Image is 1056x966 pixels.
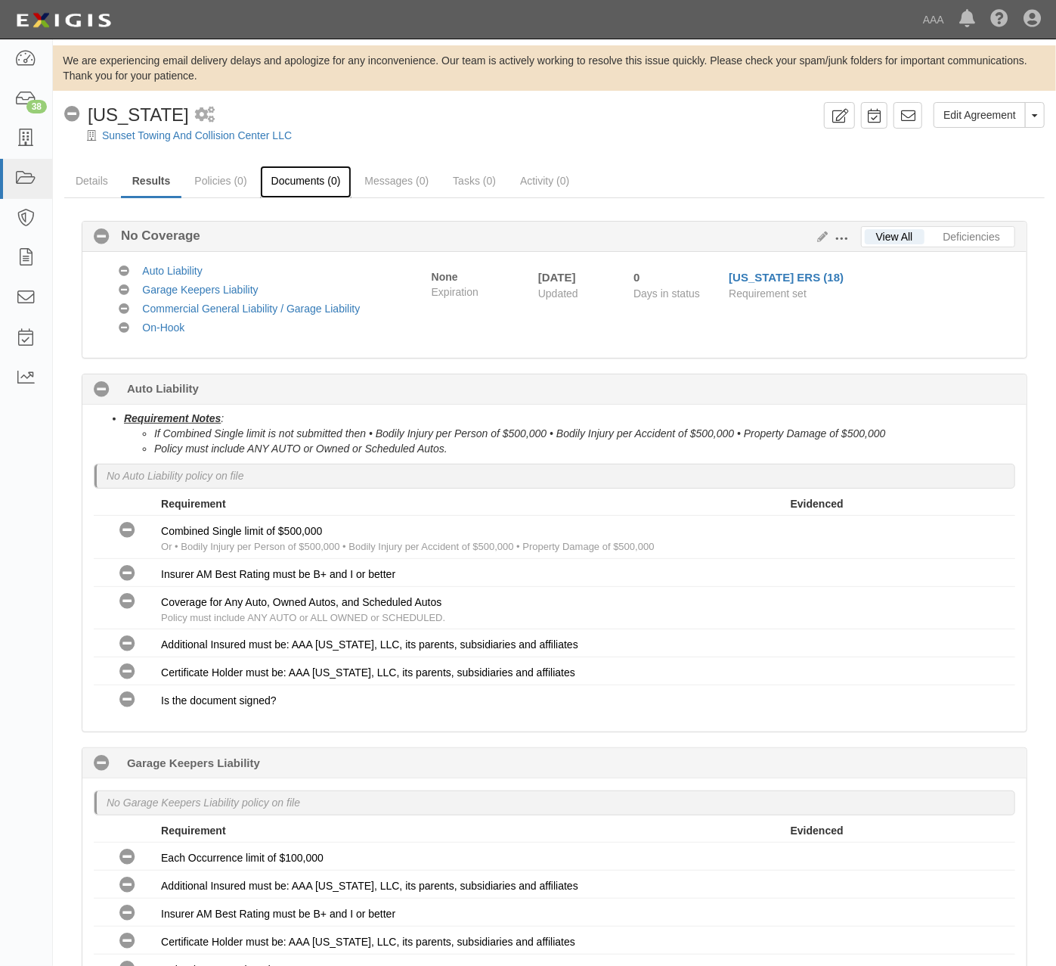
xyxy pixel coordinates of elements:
i: No Coverage [119,850,135,865]
span: Each Occurrence limit of $100,000 [161,852,324,864]
i: No Coverage [119,692,135,708]
a: AAA [915,5,952,35]
div: We are experiencing email delivery delays and apologize for any inconvenience. Our team is active... [53,53,1056,83]
a: On-Hook [142,321,184,334]
i: No Coverage [64,107,80,123]
strong: Requirement [161,825,226,837]
li: If Combined Single limit is not submitted then • Bodily Injury per Person of $500,000 • Bodily In... [154,426,1015,441]
span: Coverage for Any Auto, Owned Autos, and Scheduled Autos [161,596,441,608]
a: Auto Liability [142,265,202,277]
a: Edit Agreement [934,102,1026,128]
i: No Coverage [119,304,129,315]
li: Policy must include ANY AUTO or Owned or Scheduled Autos. [154,441,1015,456]
i: No Coverage [119,285,129,296]
a: Details [64,166,119,196]
span: Insurer AM Best Rating must be B+ and I or better [161,568,395,580]
a: Garage Keepers Liability [142,284,258,296]
i: No Coverage [119,566,135,582]
i: Help Center - Complianz [990,11,1008,29]
span: Policy must include ANY AUTO or ALL OWNED or SCHEDULED. [161,612,445,623]
span: Requirement set [729,287,807,300]
b: Auto Liability [127,380,199,396]
a: Policies (0) [183,166,258,196]
a: Edit Results [812,231,828,243]
div: 38 [26,100,47,113]
i: No Coverage [119,266,129,277]
strong: None [432,271,458,283]
i: 1 scheduled workflow [195,107,215,123]
a: View All [865,229,924,244]
i: No Coverage [119,933,135,949]
i: No Coverage [119,636,135,652]
a: Documents (0) [260,166,352,198]
a: Results [121,166,182,198]
span: Or • Bodily Injury per Person of $500,000 • Bodily Injury per Accident of $500,000 • Property Dam... [161,541,654,552]
span: Is the document signed? [161,694,277,707]
span: Additional Insured must be: AAA [US_STATE], LLC, its parents, subsidiaries and affiliates [161,880,578,892]
div: New Mexico [64,102,189,128]
span: Insurer AM Best Rating must be B+ and I or better [161,908,395,920]
i: No Coverage [119,905,135,921]
span: Days in status [633,287,700,300]
span: Expiration [432,284,527,300]
i: No Coverage 0 days (since 08/13/2025) [94,756,110,772]
span: Certificate Holder must be: AAA [US_STATE], LLC, its parents, subsidiaries and affiliates [161,666,575,679]
u: Requirement Notes [124,412,221,424]
a: Activity (0) [509,166,581,196]
strong: Evidenced [791,498,844,510]
p: No Garage Keepers Liability policy on file [107,795,300,810]
b: No Coverage [110,227,200,245]
strong: Evidenced [791,825,844,837]
i: No Coverage [94,229,110,245]
span: Additional Insured must be: AAA [US_STATE], LLC, its parents, subsidiaries and affiliates [161,638,578,651]
i: No Coverage [119,664,135,680]
a: Commercial General Liability / Garage Liability [142,303,360,315]
a: Tasks (0) [441,166,507,196]
a: [US_STATE] ERS (18) [729,271,844,284]
i: No Coverage 0 days (since 08/13/2025) [94,382,110,398]
i: No Coverage [119,523,135,539]
span: Updated [538,287,578,300]
b: Garage Keepers Liability [127,755,260,771]
span: Combined Single limit of $500,000 [161,525,322,537]
i: No Coverage [119,877,135,893]
a: Sunset Towing And Collision Center LLC [102,129,292,141]
i: No Coverage [119,594,135,610]
li: : [124,411,1015,456]
strong: Requirement [161,498,226,510]
div: Since 08/13/2025 [633,269,717,285]
a: Deficiencies [932,229,1011,244]
i: No Coverage [119,323,129,334]
div: [DATE] [538,269,611,285]
span: Certificate Holder must be: AAA [US_STATE], LLC, its parents, subsidiaries and affiliates [161,936,575,948]
span: [US_STATE] [88,104,189,125]
a: Messages (0) [353,166,440,196]
img: logo-5460c22ac91f19d4615b14bd174203de0afe785f0fc80cf4dbbc73dc1793850b.png [11,7,116,34]
p: No Auto Liability policy on file [107,468,244,483]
